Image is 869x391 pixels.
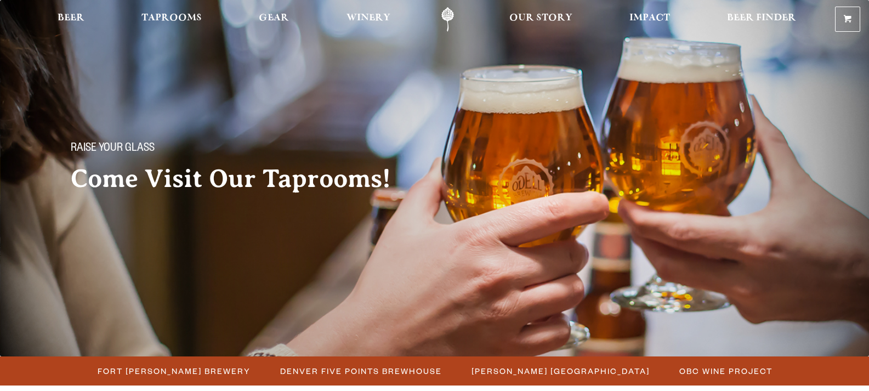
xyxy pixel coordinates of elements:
[98,363,251,379] span: Fort [PERSON_NAME] Brewery
[465,363,655,379] a: [PERSON_NAME] [GEOGRAPHIC_DATA]
[280,363,442,379] span: Denver Five Points Brewhouse
[259,14,289,22] span: Gear
[134,7,209,32] a: Taprooms
[502,7,580,32] a: Our Story
[339,7,397,32] a: Winery
[727,14,796,22] span: Beer Finder
[347,14,390,22] span: Winery
[509,14,572,22] span: Our Story
[252,7,296,32] a: Gear
[679,363,773,379] span: OBC Wine Project
[71,165,413,192] h2: Come Visit Our Taprooms!
[141,14,202,22] span: Taprooms
[58,14,84,22] span: Beer
[91,363,256,379] a: Fort [PERSON_NAME] Brewery
[622,7,677,32] a: Impact
[629,14,670,22] span: Impact
[673,363,778,379] a: OBC Wine Project
[71,142,155,156] span: Raise your glass
[274,363,447,379] a: Denver Five Points Brewhouse
[427,7,468,32] a: Odell Home
[472,363,650,379] span: [PERSON_NAME] [GEOGRAPHIC_DATA]
[720,7,803,32] a: Beer Finder
[50,7,92,32] a: Beer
